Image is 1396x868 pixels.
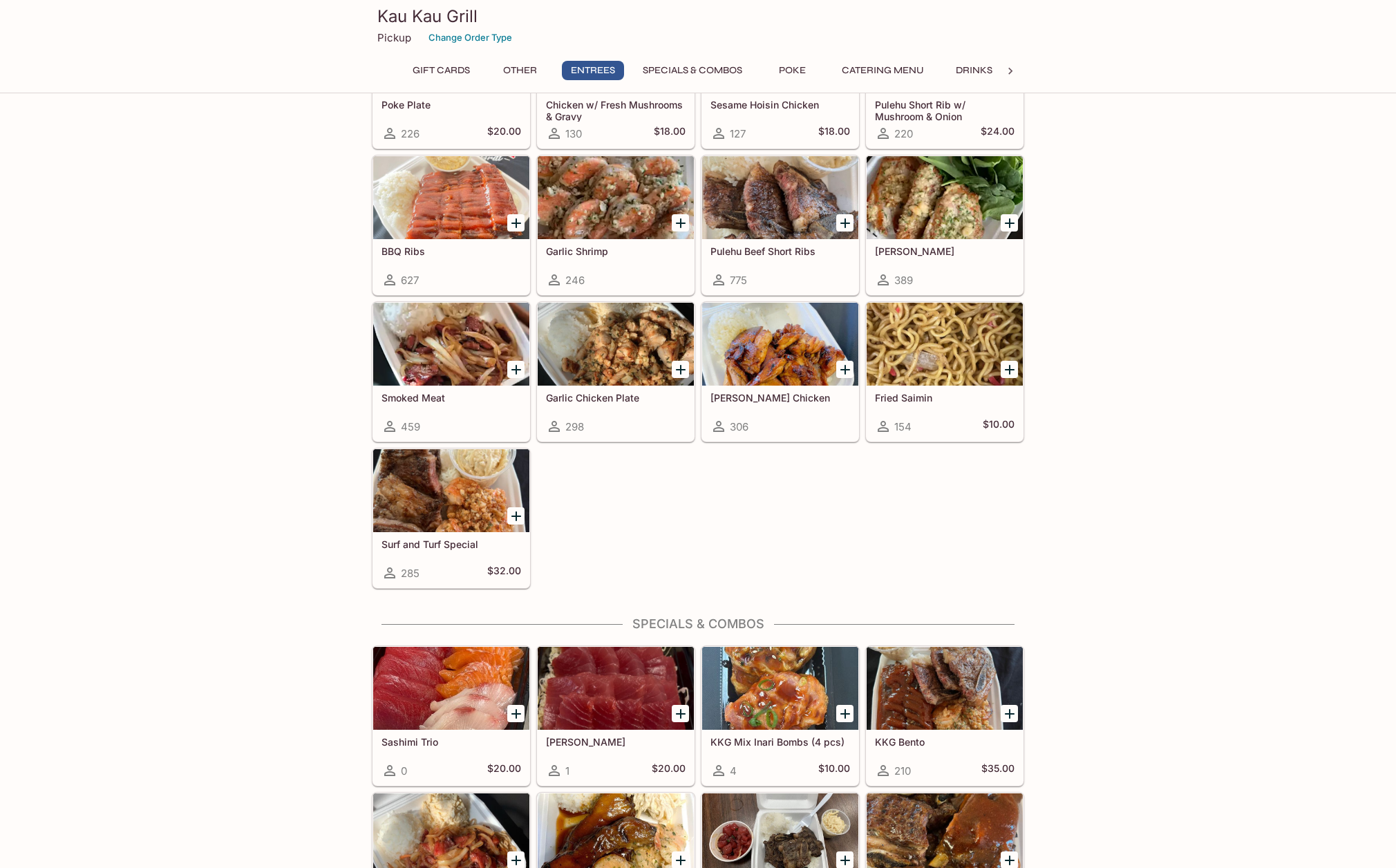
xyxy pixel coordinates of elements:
[401,274,419,287] span: 627
[405,61,478,80] button: Gift Cards
[372,616,1024,632] h4: Specials & Combos
[507,214,525,232] button: Add BBQ Ribs
[401,567,419,580] span: 285
[1001,705,1018,722] button: Add KKG Bento
[894,764,911,777] span: 210
[562,61,624,80] button: Entrees
[672,361,689,378] button: Add Garlic Chicken Plate
[730,420,748,433] span: 306
[834,61,932,80] button: Catering Menu
[537,646,695,786] a: [PERSON_NAME]1$20.00
[401,127,419,140] span: 226
[487,762,521,779] h5: $20.00
[546,245,686,257] h5: Garlic Shrimp
[983,418,1015,435] h5: $10.00
[894,274,913,287] span: 389
[546,99,686,122] h5: Chicken w/ Fresh Mushrooms & Gravy
[702,647,858,730] div: KKG Mix Inari Bombs (4 pcs)
[836,705,853,722] button: Add KKG Mix Inari Bombs (4 pcs)
[875,392,1015,404] h5: Fried Saimin
[372,449,530,588] a: Surf and Turf Special285$32.00
[373,156,529,239] div: BBQ Ribs
[981,125,1015,142] h5: $24.00
[381,392,521,404] h5: Smoked Meat
[507,507,525,525] button: Add Surf and Turf Special
[701,302,859,442] a: [PERSON_NAME] Chicken306
[867,647,1023,730] div: KKG Bento
[422,27,518,48] button: Change Order Type
[701,155,859,295] a: Pulehu Beef Short Ribs775
[381,736,521,748] h5: Sashimi Trio
[565,420,584,433] span: 298
[894,127,913,140] span: 220
[867,156,1023,239] div: Garlic Ahi
[702,156,858,239] div: Pulehu Beef Short Ribs
[836,214,853,232] button: Add Pulehu Beef Short Ribs
[981,762,1015,779] h5: $35.00
[401,764,407,777] span: 0
[710,736,850,748] h5: KKG Mix Inari Bombs (4 pcs)
[818,762,850,779] h5: $10.00
[538,647,694,730] div: Ahi Sashimi
[730,274,747,287] span: 775
[507,361,525,378] button: Add Smoked Meat
[702,303,858,386] div: Teri Chicken
[635,61,750,80] button: Specials & Combos
[867,303,1023,386] div: Fried Saimin
[836,361,853,378] button: Add Teri Chicken
[1001,214,1018,232] button: Add Garlic Ahi
[373,647,529,730] div: Sashimi Trio
[537,302,695,442] a: Garlic Chicken Plate298
[381,245,521,257] h5: BBQ Ribs
[381,99,521,111] h5: Poke Plate
[546,392,686,404] h5: Garlic Chicken Plate
[565,764,569,777] span: 1
[866,646,1024,786] a: KKG Bento210$35.00
[730,764,737,777] span: 4
[730,127,746,140] span: 127
[377,6,1019,27] h3: Kau Kau Grill
[372,646,530,786] a: Sashimi Trio0$20.00
[710,99,850,111] h5: Sesame Hoisin Chicken
[875,245,1015,257] h5: [PERSON_NAME]
[489,61,551,80] button: Other
[537,155,695,295] a: Garlic Shrimp246
[875,736,1015,748] h5: KKG Bento
[373,303,529,386] div: Smoked Meat
[487,565,521,581] h5: $32.00
[866,155,1024,295] a: [PERSON_NAME]389
[372,302,530,442] a: Smoked Meat459
[538,303,694,386] div: Garlic Chicken Plate
[546,736,686,748] h5: [PERSON_NAME]
[507,705,525,722] button: Add Sashimi Trio
[894,420,912,433] span: 154
[1001,361,1018,378] button: Add Fried Saimin
[710,392,850,404] h5: [PERSON_NAME] Chicken
[710,245,850,257] h5: Pulehu Beef Short Ribs
[401,420,420,433] span: 459
[866,302,1024,442] a: Fried Saimin154$10.00
[701,646,859,786] a: KKG Mix Inari Bombs (4 pcs)4$10.00
[565,127,582,140] span: 130
[818,125,850,142] h5: $18.00
[875,99,1015,122] h5: Pulehu Short Rib w/ Mushroom & Onion
[652,762,686,779] h5: $20.00
[377,31,411,44] p: Pickup
[672,214,689,232] button: Add Garlic Shrimp
[761,61,823,80] button: Poke
[565,274,585,287] span: 246
[943,61,1005,80] button: Drinks
[487,125,521,142] h5: $20.00
[672,705,689,722] button: Add Ahi Sashimi
[654,125,686,142] h5: $18.00
[373,449,529,532] div: Surf and Turf Special
[381,538,521,550] h5: Surf and Turf Special
[372,155,530,295] a: BBQ Ribs627
[538,156,694,239] div: Garlic Shrimp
